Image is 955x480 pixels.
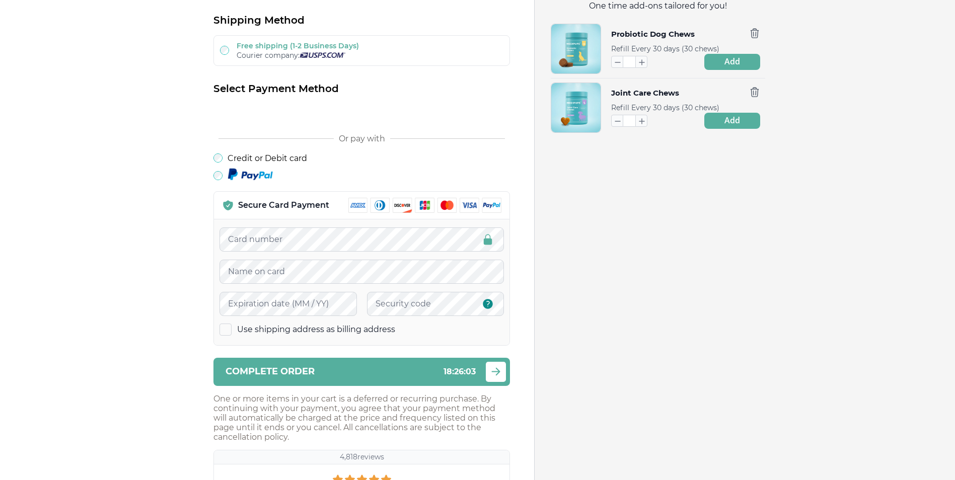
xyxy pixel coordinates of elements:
[237,324,395,335] label: Use shipping address as billing address
[444,367,476,376] span: 18 : 26 : 03
[213,82,510,96] h2: Select Payment Method
[339,134,385,143] span: Or pay with
[551,1,765,12] p: One time add-ons tailored for you!
[551,83,601,132] img: Joint Care Chews
[238,200,329,211] p: Secure Card Payment
[228,153,307,163] label: Credit or Debit card
[213,394,510,442] p: One or more items in your cart is a deferred or recurring purchase. By continuing with your payme...
[611,103,719,112] span: Refill Every 30 days (30 chews)
[340,452,384,462] p: 4,818 reviews
[237,51,300,60] span: Courier company:
[611,87,679,100] button: Joint Care Chews
[611,44,719,53] span: Refill Every 30 days (30 chews)
[213,104,510,124] iframe: Secure payment button frame
[551,24,601,73] img: Probiotic Dog Chews
[226,367,315,376] span: Complete order
[300,52,345,58] img: Usps courier company
[228,168,273,181] img: Paypal
[213,358,510,386] button: Complete order18:26:03
[704,113,760,129] button: Add
[611,28,695,41] button: Probiotic Dog Chews
[213,14,510,27] h2: Shipping Method
[704,54,760,70] button: Add
[237,41,359,50] label: Free shipping (1-2 Business Days)
[348,198,501,213] img: payment methods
